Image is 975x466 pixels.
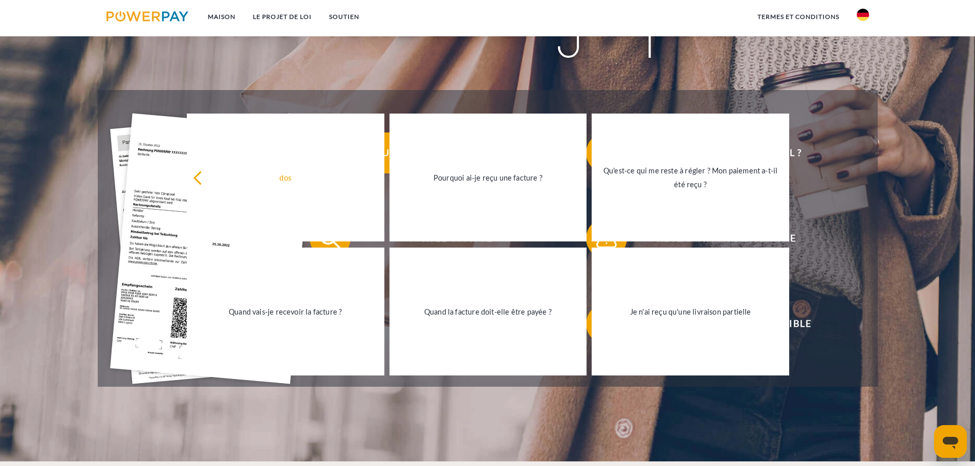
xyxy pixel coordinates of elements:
[329,13,359,20] font: SOUTIEN
[320,8,368,26] a: SOUTIEN
[424,307,552,316] font: Quand la facture doit-elle être payée ?
[630,307,751,316] font: Je n'ai reçu qu'une livraison partielle
[603,166,778,189] font: Qu'est-ce qui me reste à régler ? Mon paiement a-t-il été reçu ?
[253,13,312,20] font: LE PROJET DE LOI
[757,13,839,20] font: termes et conditions
[592,114,789,241] a: Qu'est-ce qui me reste à régler ? Mon paiement a-t-il été reçu ?
[749,8,848,26] a: termes et conditions
[279,173,291,182] font: dos
[934,425,967,458] iframe: Bouton de lancement de la fenêtre de messagerie
[857,9,869,21] img: de
[208,13,235,20] font: Maison
[229,307,342,316] font: Quand vais-je recevoir la facture ?
[199,8,244,26] a: Maison
[641,318,812,329] font: Achat sur facture impossible
[434,173,543,182] font: Pourquoi ai-je reçu une facture ?
[106,11,189,21] img: logo-powerpay.svg
[244,8,320,26] a: LE PROJET DE LOI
